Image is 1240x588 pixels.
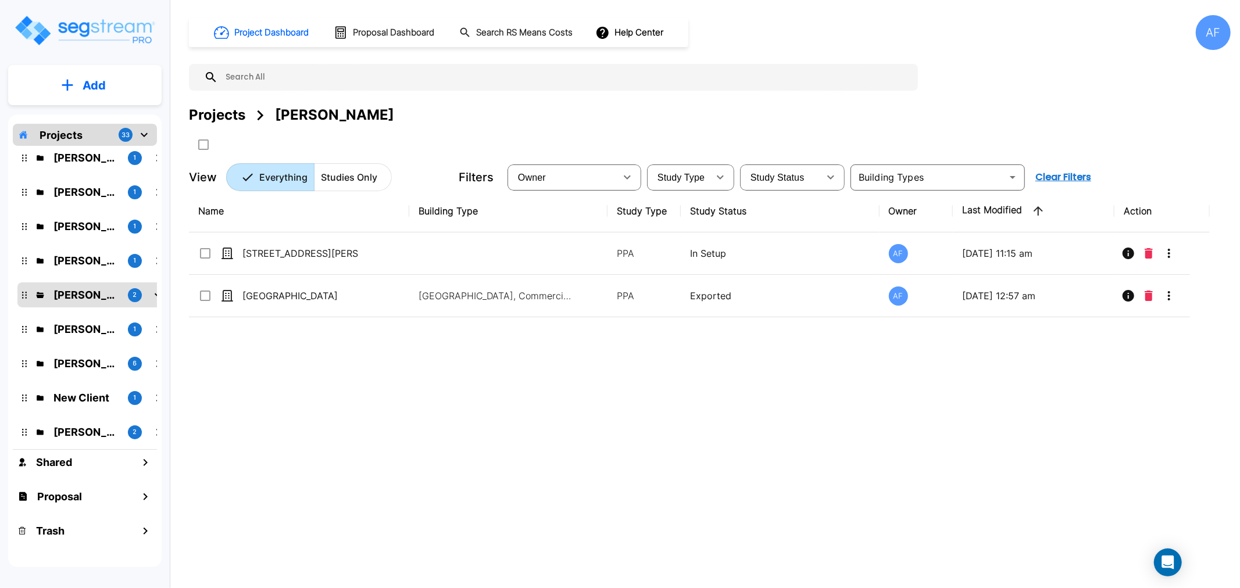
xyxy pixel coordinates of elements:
[593,21,668,44] button: Help Center
[36,523,65,539] h1: Trash
[690,289,870,303] p: Exported
[122,130,130,140] p: 33
[53,253,119,268] p: Moishy Spira
[53,321,119,337] p: Taoufik Lahrache
[134,153,137,163] p: 1
[133,358,137,368] p: 6
[189,190,409,232] th: Name
[742,161,819,193] div: Select
[13,14,156,47] img: Logo
[218,64,912,91] input: Search All
[242,246,359,260] p: [STREET_ADDRESS][PERSON_NAME]
[510,161,616,193] div: Select
[649,161,709,193] div: Select
[751,173,805,182] span: Study Status
[192,133,215,156] button: SelectAll
[53,287,119,303] p: Bruce Teitelbaum
[681,190,879,232] th: Study Status
[53,184,119,200] p: Raizy Rosenblum
[189,105,245,126] div: Projects
[419,289,576,303] p: [GEOGRAPHIC_DATA], Commercial Property Site
[459,168,494,186] p: Filters
[133,427,137,437] p: 2
[40,127,83,143] p: Projects
[134,221,137,231] p: 1
[275,105,394,126] div: [PERSON_NAME]
[234,26,309,40] h1: Project Dashboard
[259,170,308,184] p: Everything
[1117,242,1140,265] button: Info
[889,244,908,263] div: AF
[962,246,1105,260] p: [DATE] 11:15 am
[854,169,1002,185] input: Building Types
[953,190,1114,232] th: Last Modified
[209,20,315,45] button: Project Dashboard
[1140,284,1157,307] button: Delete
[1117,284,1140,307] button: Info
[962,289,1105,303] p: [DATE] 12:57 am
[53,218,119,234] p: Christopher Ballesteros
[889,286,908,306] div: AF
[518,173,546,182] span: Owner
[880,190,953,232] th: Owner
[226,163,392,191] div: Platform
[409,190,608,232] th: Building Type
[1114,190,1210,232] th: Action
[134,393,137,403] p: 1
[1196,15,1231,50] div: AF
[657,173,705,182] span: Study Type
[1031,166,1096,189] button: Clear Filters
[226,163,315,191] button: Everything
[476,26,573,40] h1: Search RS Means Costs
[1157,242,1181,265] button: More-Options
[1005,169,1021,185] button: Open
[53,390,119,406] p: New Client
[1154,548,1182,576] div: Open Intercom Messenger
[321,170,377,184] p: Studies Only
[1140,242,1157,265] button: Delete
[53,424,119,440] p: Abe Berkowitz
[83,77,106,94] p: Add
[53,356,119,371] p: Chesky Perl
[134,187,137,197] p: 1
[353,26,434,40] h1: Proposal Dashboard
[134,324,137,334] p: 1
[37,489,82,504] h1: Proposal
[53,150,119,166] p: Yiddy Tyrnauer
[329,20,441,45] button: Proposal Dashboard
[617,246,671,260] p: PPA
[8,69,162,102] button: Add
[690,246,870,260] p: In Setup
[455,21,579,44] button: Search RS Means Costs
[242,289,359,303] p: [GEOGRAPHIC_DATA]
[133,290,137,300] p: 2
[1157,284,1181,307] button: More-Options
[608,190,681,232] th: Study Type
[314,163,392,191] button: Studies Only
[134,256,137,266] p: 1
[36,454,72,470] h1: Shared
[189,168,217,186] p: View
[617,289,671,303] p: PPA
